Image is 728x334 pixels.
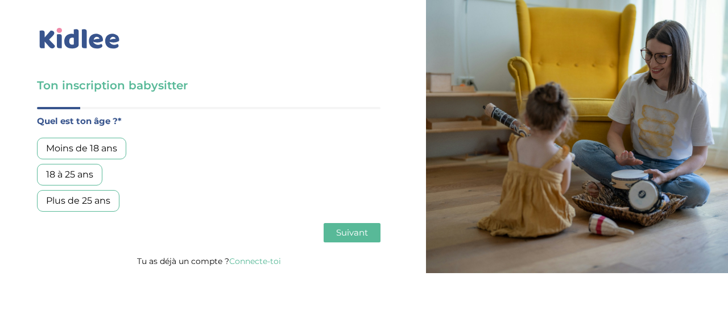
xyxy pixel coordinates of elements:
span: Suivant [336,227,368,238]
h3: Ton inscription babysitter [37,77,380,93]
div: Moins de 18 ans [37,138,126,159]
div: 18 à 25 ans [37,164,102,185]
a: Connecte-toi [229,256,281,266]
p: Tu as déjà un compte ? [37,254,380,269]
button: Suivant [324,223,380,242]
div: Plus de 25 ans [37,190,119,212]
img: logo_kidlee_bleu [37,26,122,52]
label: Quel est ton âge ?* [37,114,380,129]
button: Précédent [37,223,90,242]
